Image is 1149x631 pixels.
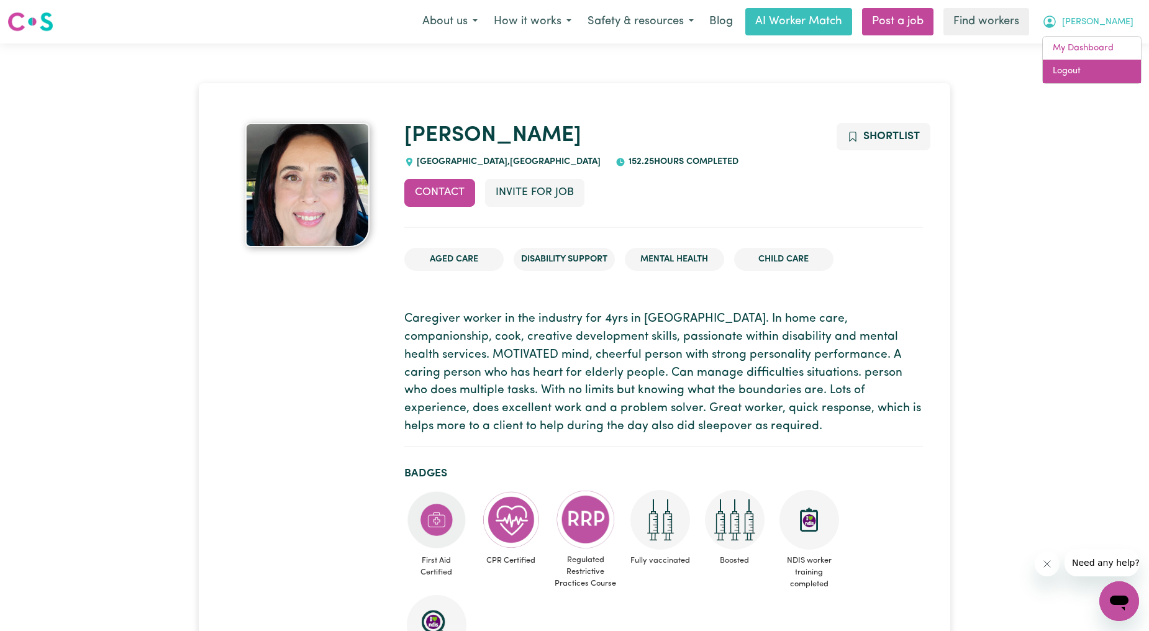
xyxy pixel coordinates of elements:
button: Add to shortlist [837,123,930,150]
img: CS Academy: Regulated Restrictive Practices course completed [556,490,615,549]
a: [PERSON_NAME] [404,125,581,147]
button: Contact [404,179,475,206]
span: CPR Certified [479,550,543,571]
div: My Account [1042,36,1142,84]
a: Post a job [862,8,933,35]
p: Caregiver worker in the industry for 4yrs in [GEOGRAPHIC_DATA]. In home care, companionship, cook... [404,311,923,436]
img: Care and support worker has received 2 doses of COVID-19 vaccine [630,490,690,550]
img: Care and support worker has received booster dose of COVID-19 vaccination [705,490,765,550]
iframe: Close message [1035,552,1060,576]
span: First Aid Certified [404,550,469,583]
button: About us [414,9,486,35]
button: Safety & resources [579,9,702,35]
span: [GEOGRAPHIC_DATA] , [GEOGRAPHIC_DATA] [414,157,601,166]
button: My Account [1034,9,1142,35]
span: Regulated Restrictive Practices Course [553,549,618,595]
iframe: Button to launch messaging window [1099,581,1139,621]
span: [PERSON_NAME] [1062,16,1133,29]
a: Careseekers logo [7,7,53,36]
a: AI Worker Match [745,8,852,35]
img: Aleksandra [245,123,370,247]
button: How it works [486,9,579,35]
a: Find workers [943,8,1029,35]
button: Invite for Job [485,179,584,206]
iframe: Message from company [1065,549,1139,576]
a: Blog [702,8,740,35]
a: Aleksandra's profile picture' [226,123,389,247]
h2: Badges [404,467,923,480]
span: Boosted [702,550,767,571]
span: Fully vaccinated [628,550,693,571]
img: Care and support worker has completed CPR Certification [481,490,541,550]
span: NDIS worker training completed [777,550,842,596]
li: Mental Health [625,248,724,271]
li: Aged Care [404,248,504,271]
a: My Dashboard [1043,37,1141,60]
img: Care and support worker has completed First Aid Certification [407,490,466,550]
img: Careseekers logo [7,11,53,33]
span: 152.25 hours completed [625,157,738,166]
li: Child care [734,248,833,271]
span: Need any help? [7,9,75,19]
li: Disability Support [514,248,615,271]
span: Shortlist [863,131,920,142]
a: Logout [1043,60,1141,83]
img: CS Academy: Introduction to NDIS Worker Training course completed [779,490,839,550]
